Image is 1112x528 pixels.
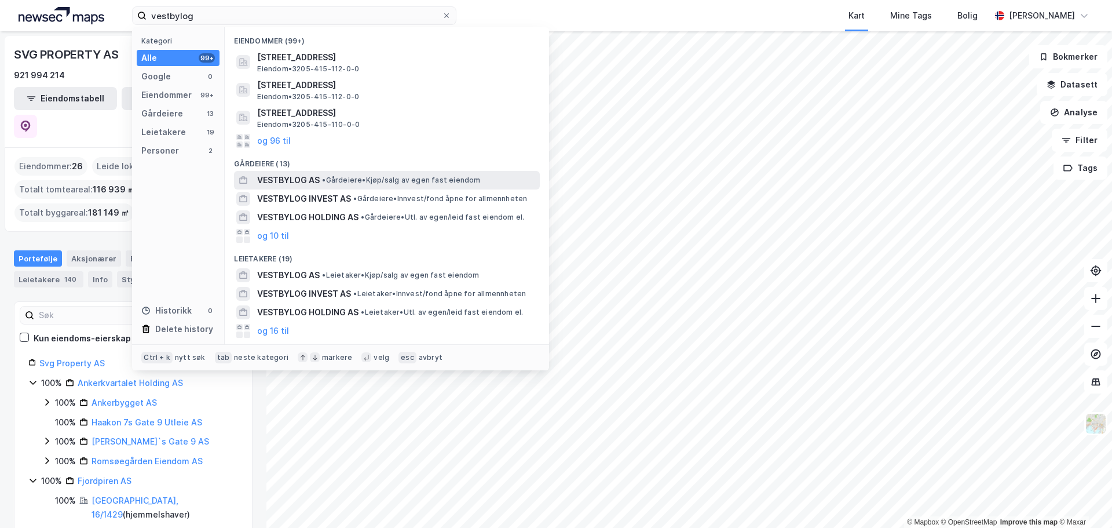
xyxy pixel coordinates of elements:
div: Kategori [141,37,220,45]
span: VESTBYLOG INVEST AS [257,192,351,206]
div: nytt søk [175,353,206,362]
div: Historikk [141,304,192,318]
div: 99+ [199,53,215,63]
div: Personer (2) [225,340,549,361]
div: Aksjonærer [67,250,121,267]
span: VESTBYLOG AS [257,173,320,187]
div: avbryt [419,353,442,362]
span: VESTBYLOG AS [257,268,320,282]
div: 100% [41,474,62,488]
span: • [322,271,325,279]
div: 921 994 214 [14,68,65,82]
div: Eiendommer : [14,157,87,176]
span: Leietaker • Kjøp/salg av egen fast eiendom [322,271,479,280]
div: Alle [141,51,157,65]
div: 100% [41,376,62,390]
button: Tags [1054,156,1107,180]
div: Gårdeiere (13) [225,150,549,171]
span: 181 149 ㎡ [88,206,129,220]
input: Søk [34,307,161,324]
button: og 10 til [257,229,289,243]
span: [STREET_ADDRESS] [257,78,535,92]
div: Bolig [957,9,978,23]
div: neste kategori [234,353,288,362]
a: [GEOGRAPHIC_DATA], 16/1429 [92,496,178,519]
div: 2 [206,146,215,155]
div: ( hjemmelshaver ) [92,494,238,522]
span: 116 939 ㎡ [93,183,136,196]
div: Leietakere (19) [225,245,549,266]
button: Datasett [1037,73,1107,96]
div: 100% [55,416,76,429]
div: tab [215,352,232,363]
div: [PERSON_NAME] [1009,9,1075,23]
div: Portefølje [14,250,62,267]
button: Analyse [1040,101,1107,124]
div: Totalt tomteareal : [14,180,140,199]
div: 19 [206,128,215,137]
input: Søk på adresse, matrikkel, gårdeiere, leietakere eller personer [147,7,442,24]
a: Svg Property AS [39,358,105,368]
div: SVG PROPERTY AS [14,45,121,64]
div: Kart [848,9,865,23]
button: Eiendomstabell [14,87,117,110]
button: og 96 til [257,134,291,148]
div: 100% [55,454,76,468]
span: • [322,176,325,184]
div: Mine Tags [890,9,932,23]
span: [STREET_ADDRESS] [257,50,535,64]
iframe: Chat Widget [1054,472,1112,528]
div: 100% [55,396,76,410]
span: Leietaker • Utl. av egen/leid fast eiendom el. [361,308,523,317]
span: Leietaker • Innvest/fond åpne for allmennheten [353,289,526,298]
div: Kontrollprogram for chat [1054,472,1112,528]
a: [PERSON_NAME]`s Gate 9 AS [92,436,209,446]
div: 0 [206,306,215,315]
a: Fjordpiren AS [78,476,131,486]
a: Romsøegården Eiendom AS [92,456,203,466]
button: Leietakertabell [122,87,225,110]
div: Leide lokasjoner : [92,157,175,176]
div: velg [374,353,389,362]
div: Kun eiendoms-eierskap [34,332,131,345]
div: 99+ [199,90,215,100]
div: Totalt byggareal : [14,203,134,222]
div: Google [141,70,171,83]
span: Gårdeiere • Kjøp/salg av egen fast eiendom [322,176,480,185]
img: Z [1085,413,1107,435]
span: Eiendom • 3205-415-110-0-0 [257,120,360,129]
span: • [353,194,357,203]
span: [STREET_ADDRESS] [257,106,535,120]
div: 140 [62,274,79,285]
div: 100% [55,494,76,508]
div: markere [322,353,352,362]
div: Delete history [155,322,213,336]
div: Info [88,271,112,287]
a: OpenStreetMap [941,518,997,526]
div: 0 [206,72,215,81]
div: Gårdeiere [141,107,183,121]
span: Gårdeiere • Utl. av egen/leid fast eiendom el. [361,213,524,222]
span: Eiendom • 3205-415-112-0-0 [257,92,359,101]
img: logo.a4113a55bc3d86da70a041830d287a7e.svg [19,7,104,24]
span: Eiendom • 3205-415-112-0-0 [257,64,359,74]
span: VESTBYLOG HOLDING AS [257,305,359,319]
a: Haakon 7s Gate 9 Utleie AS [92,417,202,427]
div: Eiendommer [141,88,192,102]
div: Leietakere [141,125,186,139]
div: Ctrl + k [141,352,173,363]
div: Eiendommer (99+) [225,27,549,48]
div: 100% [55,435,76,449]
div: Styret [117,271,164,287]
span: VESTBYLOG INVEST AS [257,287,351,301]
a: Ankerbygget AS [92,398,157,407]
a: Ankerkvartalet Holding AS [78,378,183,388]
div: Personer [141,144,179,158]
div: Eiendommer [126,250,199,267]
span: VESTBYLOG HOLDING AS [257,210,359,224]
a: Improve this map [1000,518,1058,526]
span: • [361,213,364,221]
div: 13 [206,109,215,118]
button: og 16 til [257,324,289,338]
div: Leietakere [14,271,83,287]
